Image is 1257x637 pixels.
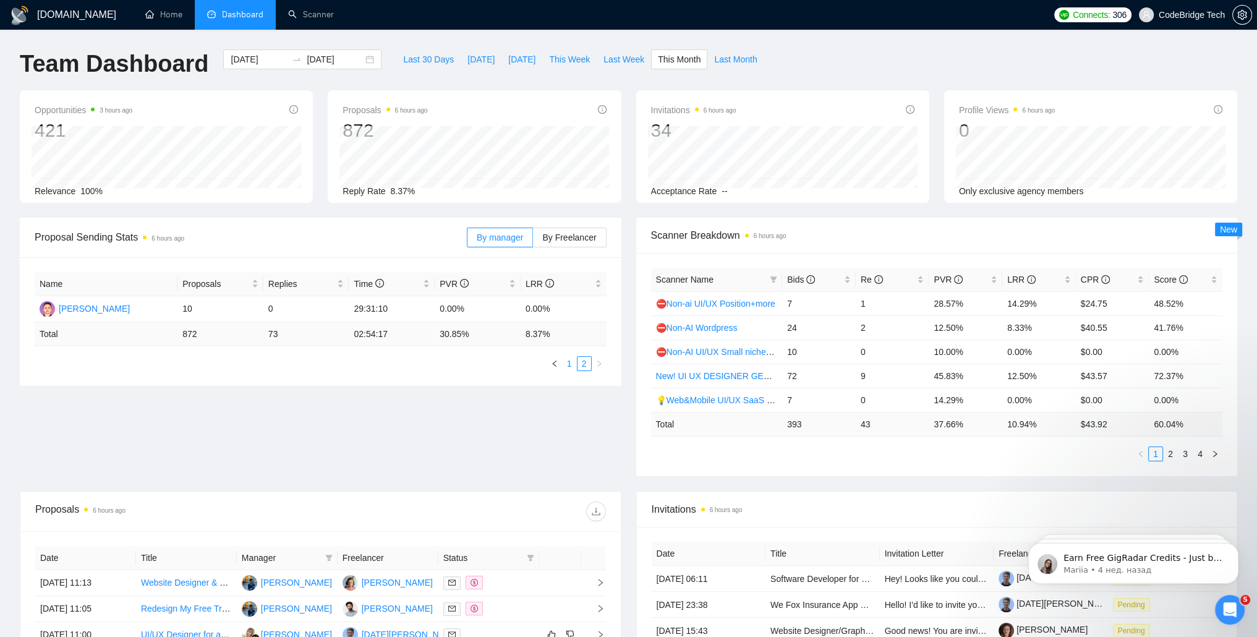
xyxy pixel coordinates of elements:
[1215,595,1245,625] iframe: Intercom live chat
[292,54,302,64] span: to
[1002,364,1076,388] td: 12.50%
[577,357,591,370] a: 2
[1164,447,1177,461] a: 2
[959,103,1055,118] span: Profile Views
[929,291,1002,315] td: 28.57%
[448,605,456,612] span: mail
[1022,107,1055,114] time: 6 hours ago
[1193,447,1208,461] li: 4
[563,357,576,370] a: 1
[343,186,385,196] span: Reply Rate
[856,412,929,436] td: 43
[651,412,783,436] td: Total
[767,270,780,289] span: filter
[586,578,605,587] span: right
[592,356,607,371] li: Next Page
[1178,447,1193,461] li: 3
[714,53,757,66] span: Last Month
[1232,5,1252,25] button: setting
[349,322,435,346] td: 02:54:17
[1059,10,1069,20] img: upwork-logo.png
[391,186,415,196] span: 8.37%
[959,186,1084,196] span: Only exclusive agency members
[222,9,263,20] span: Dashboard
[40,301,55,317] img: YK
[80,186,103,196] span: 100%
[586,604,605,613] span: right
[263,272,349,296] th: Replies
[1149,447,1162,461] a: 1
[237,546,338,570] th: Manager
[1076,340,1149,364] td: $0.00
[10,6,30,25] img: logo
[343,103,427,118] span: Proposals
[1178,447,1192,461] a: 3
[861,275,883,284] span: Re
[656,395,851,405] a: 💡Web&Mobile UI/UX SaaS 2 ([PERSON_NAME])
[1240,595,1250,605] span: 5
[542,233,596,242] span: By Freelancer
[35,546,136,570] th: Date
[1113,625,1155,635] a: Pending
[35,103,132,118] span: Opportunities
[782,291,856,315] td: 7
[242,601,257,617] img: SA
[182,277,249,291] span: Proposals
[770,574,1041,584] a: Software Developer for Multiple Projects (Lead Database, Email Tools)
[1148,447,1163,461] li: 1
[656,371,793,381] a: New! UI UX DESIGNER GENERAL
[1232,10,1252,20] a: setting
[1208,447,1222,461] button: right
[1211,450,1219,458] span: right
[959,119,1055,142] div: 0
[362,602,433,615] div: [PERSON_NAME]
[1220,224,1237,234] span: New
[471,605,478,612] span: dollar
[521,296,607,322] td: 0.00%
[1002,291,1076,315] td: 14.29%
[1113,599,1155,609] a: Pending
[765,542,880,566] th: Title
[136,570,237,596] td: Website Designer & Developer for Healthcare Technology Company (WordPress)
[443,551,522,565] span: Status
[141,604,300,613] a: Redesign My Free Trial Sign-up Page UX
[467,53,495,66] span: [DATE]
[343,119,427,142] div: 872
[929,340,1002,364] td: 10.00%
[934,275,963,284] span: PVR
[770,626,1023,636] a: Website Designer/Graphic Designer to Help Tackle Client Projects
[1010,517,1257,604] iframe: Intercom notifications сообщение
[656,299,775,309] a: ⛔Non-ai UI/UX Position+more
[929,364,1002,388] td: 45.83%
[782,315,856,340] td: 24
[242,575,257,591] img: SA
[656,275,714,284] span: Scanner Name
[527,554,534,562] span: filter
[343,603,433,613] a: AT[PERSON_NAME]
[136,546,237,570] th: Title
[1149,388,1222,412] td: 0.00%
[551,360,558,367] span: left
[477,233,523,242] span: By manager
[1076,412,1149,436] td: $ 43.92
[651,103,736,118] span: Invitations
[782,388,856,412] td: 7
[710,507,743,513] time: 6 hours ago
[999,571,1014,586] img: c1rOFEKABp46ka4N7qaOCqX_fJfQwvvKIfInONnHyFDBwbscYy7oP1XHJo4HbJBJph
[242,551,320,565] span: Manager
[651,119,736,142] div: 34
[141,578,452,588] a: Website Designer & Developer for Healthcare Technology Company (WordPress)
[856,340,929,364] td: 0
[343,577,433,587] a: AK[PERSON_NAME]
[1193,447,1207,461] a: 4
[35,570,136,596] td: [DATE] 11:13
[587,507,605,516] span: download
[93,507,126,514] time: 6 hours ago
[547,356,562,371] li: Previous Page
[954,275,963,284] span: info-circle
[288,9,334,20] a: searchScanner
[652,502,1222,517] span: Invitations
[35,272,177,296] th: Name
